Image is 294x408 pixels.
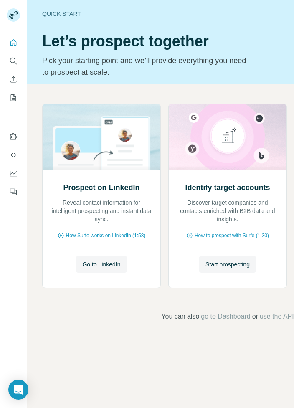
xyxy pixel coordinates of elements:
[7,53,20,68] button: Search
[7,129,20,144] button: Use Surfe on LinkedIn
[161,312,199,322] span: You can also
[185,182,270,193] h2: Identify target accounts
[76,256,127,273] button: Go to LinkedIn
[7,72,20,87] button: Enrich CSV
[7,35,20,50] button: Quick start
[42,55,251,78] p: Pick your starting point and we’ll provide everything you need to prospect at scale.
[201,312,250,322] button: go to Dashboard
[42,10,289,18] div: Quick start
[205,260,250,269] span: Start prospecting
[7,184,20,199] button: Feedback
[168,104,287,170] img: Identify target accounts
[177,198,278,223] p: Discover target companies and contacts enriched with B2B data and insights.
[7,90,20,105] button: My lists
[42,104,161,170] img: Prospect on LinkedIn
[252,312,258,322] span: or
[63,182,139,193] h2: Prospect on LinkedIn
[42,33,289,50] h1: Let’s prospect together
[82,260,120,269] span: Go to LinkedIn
[8,380,28,400] div: Open Intercom Messenger
[199,256,256,273] button: Start prospecting
[7,166,20,181] button: Dashboard
[195,232,269,239] span: How to prospect with Surfe (1:30)
[51,198,152,223] p: Reveal contact information for intelligent prospecting and instant data sync.
[260,312,294,322] button: use the API
[7,147,20,162] button: Use Surfe API
[66,232,146,239] span: How Surfe works on LinkedIn (1:58)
